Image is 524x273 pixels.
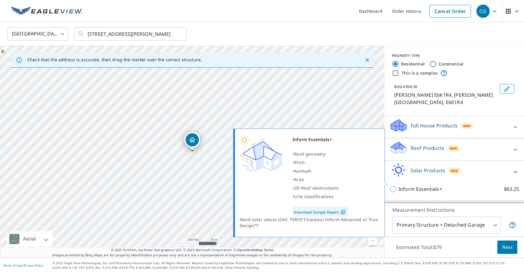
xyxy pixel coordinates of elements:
[450,146,457,151] span: New
[463,123,471,128] span: New
[11,7,82,16] img: EV Logo
[111,248,274,253] span: © 2025 TomTom, Earthstar Geographics SIO, © 2025 Microsoft Corporation, ©
[27,57,202,62] p: Check that the address is accurate, then drag the marker over the correct structure.
[293,135,348,144] div: Inform Essentials+
[339,209,347,215] img: Pdf Icon
[294,185,339,191] span: 2D Roof obstructions
[363,56,371,64] button: Close
[389,118,519,136] div: Full House ProductsNew
[293,150,348,158] div: •
[392,217,501,234] div: Primary Structure + Detached Garage
[502,244,512,251] span: Next
[7,231,52,247] div: Aerial
[411,122,458,129] p: Full House Products
[3,263,22,268] a: Terms of Use
[3,264,43,267] p: |
[88,25,174,42] input: Search by address or latitude-longitude
[240,217,380,229] div: Need solar values (SAV, TSRF)? Checkout Inform Advanced or True Design™!
[429,5,471,18] a: Cancel Order
[294,151,325,157] span: Roof geometry
[293,192,348,201] div: •
[392,53,517,59] div: PROPERTY TYPE
[389,163,519,180] div: Solar ProductsNew
[294,160,305,165] span: Pitch
[294,168,311,174] span: Azimuth
[401,61,425,67] label: Residential
[264,248,274,252] a: Terms
[500,84,514,94] button: Edit building 1
[497,241,517,254] button: Next
[509,221,516,229] span: Your report will include the primary structure and a detached garage if one exists.
[293,167,348,175] div: •
[411,144,444,152] p: Roof Products
[389,141,519,158] div: Roof ProductsNew
[398,185,442,193] p: Inform Essentials+
[476,5,490,18] div: CO
[294,177,304,182] span: Area
[240,135,282,172] img: Premium
[293,175,348,184] div: •
[438,61,464,67] label: Commercial
[391,241,447,254] p: Estimated Total: $79
[184,132,200,151] div: Dropped pin, building 1, Residential property, HARVEY NB E6K1R4 HARVEY NB E6K1R4
[401,70,438,76] label: This is a complex
[394,84,418,89] p: BUILDING ID
[8,25,68,42] div: [GEOGRAPHIC_DATA]
[368,236,377,245] a: Current Level 17, Zoom Out
[451,168,458,173] span: New
[394,91,497,106] p: [PERSON_NAME] E6K1R4, [PERSON_NAME][GEOGRAPHIC_DATA], E6K1R4
[293,158,348,167] div: •
[52,261,521,270] p: © 2025 Eagle View Technologies, Inc. and Pictometry International Corp. All Rights Reserved. Repo...
[293,184,348,192] div: •
[294,194,334,199] span: Line classifications
[21,231,38,247] div: Aerial
[504,185,519,193] p: $63.25
[411,167,445,174] p: Solar Products
[293,207,348,217] a: Download Sample Report
[392,206,516,214] p: Measurement Instructions
[237,248,263,252] a: OpenStreetMap
[24,263,43,268] a: Privacy Policy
